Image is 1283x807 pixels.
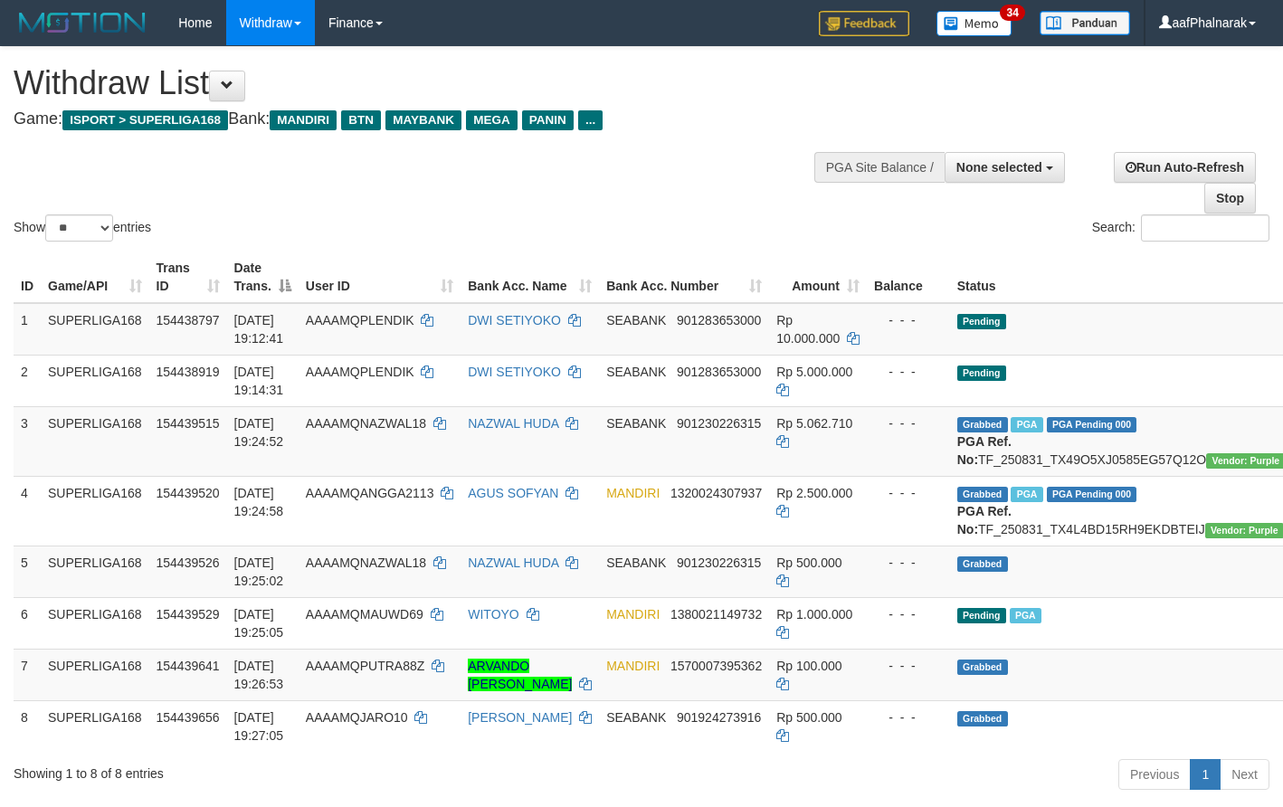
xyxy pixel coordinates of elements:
[957,366,1006,381] span: Pending
[776,313,840,346] span: Rp 10.000.000
[306,659,424,673] span: AAAAMQPUTRA88Z
[874,484,943,502] div: - - -
[1047,487,1137,502] span: PGA Pending
[1141,214,1269,242] input: Search:
[14,65,837,101] h1: Withdraw List
[522,110,574,130] span: PANIN
[234,555,284,588] span: [DATE] 19:25:02
[606,486,660,500] span: MANDIRI
[41,303,149,356] td: SUPERLIGA168
[14,355,41,406] td: 2
[874,708,943,726] div: - - -
[599,252,769,303] th: Bank Acc. Number: activate to sort column ascending
[468,313,561,328] a: DWI SETIYOKO
[945,152,1065,183] button: None selected
[14,303,41,356] td: 1
[306,365,414,379] span: AAAAMQPLENDIK
[41,252,149,303] th: Game/API: activate to sort column ascending
[461,252,599,303] th: Bank Acc. Name: activate to sort column ascending
[819,11,909,36] img: Feedback.jpg
[468,659,572,691] a: ARVANDO [PERSON_NAME]
[677,416,761,431] span: Copy 901230226315 to clipboard
[769,252,867,303] th: Amount: activate to sort column ascending
[157,365,220,379] span: 154438919
[606,607,660,622] span: MANDIRI
[957,556,1008,572] span: Grabbed
[776,555,841,570] span: Rp 500.000
[234,486,284,518] span: [DATE] 19:24:58
[41,649,149,700] td: SUPERLIGA168
[1114,152,1256,183] a: Run Auto-Refresh
[62,110,228,130] span: ISPORT > SUPERLIGA168
[306,555,426,570] span: AAAAMQNAZWAL18
[677,313,761,328] span: Copy 901283653000 to clipboard
[776,416,852,431] span: Rp 5.062.710
[1220,759,1269,790] a: Next
[1010,608,1041,623] span: Marked by aafsoycanthlai
[578,110,603,130] span: ...
[306,486,434,500] span: AAAAMQANGGA2113
[1118,759,1191,790] a: Previous
[157,313,220,328] span: 154438797
[468,710,572,725] a: [PERSON_NAME]
[606,416,666,431] span: SEABANK
[341,110,381,130] span: BTN
[776,365,852,379] span: Rp 5.000.000
[14,252,41,303] th: ID
[874,657,943,675] div: - - -
[776,710,841,725] span: Rp 500.000
[299,252,461,303] th: User ID: activate to sort column ascending
[14,700,41,752] td: 8
[776,486,852,500] span: Rp 2.500.000
[1092,214,1269,242] label: Search:
[670,486,762,500] span: Copy 1320024307937 to clipboard
[1204,183,1256,214] a: Stop
[14,214,151,242] label: Show entries
[957,504,1012,536] b: PGA Ref. No:
[385,110,461,130] span: MAYBANK
[41,406,149,476] td: SUPERLIGA168
[677,555,761,570] span: Copy 901230226315 to clipboard
[957,608,1006,623] span: Pending
[41,355,149,406] td: SUPERLIGA168
[157,416,220,431] span: 154439515
[957,711,1008,726] span: Grabbed
[956,160,1042,175] span: None selected
[957,314,1006,329] span: Pending
[867,252,950,303] th: Balance
[874,414,943,432] div: - - -
[466,110,518,130] span: MEGA
[606,555,666,570] span: SEABANK
[936,11,1012,36] img: Button%20Memo.svg
[1040,11,1130,35] img: panduan.png
[227,252,299,303] th: Date Trans.: activate to sort column descending
[606,313,666,328] span: SEABANK
[41,700,149,752] td: SUPERLIGA168
[234,365,284,397] span: [DATE] 19:14:31
[157,607,220,622] span: 154439529
[957,660,1008,675] span: Grabbed
[306,313,414,328] span: AAAAMQPLENDIK
[1190,759,1221,790] a: 1
[874,311,943,329] div: - - -
[41,597,149,649] td: SUPERLIGA168
[14,649,41,700] td: 7
[14,597,41,649] td: 6
[814,152,945,183] div: PGA Site Balance /
[41,476,149,546] td: SUPERLIGA168
[14,546,41,597] td: 5
[1011,487,1042,502] span: Marked by aafsoycanthlai
[874,363,943,381] div: - - -
[776,659,841,673] span: Rp 100.000
[234,313,284,346] span: [DATE] 19:12:41
[41,546,149,597] td: SUPERLIGA168
[677,710,761,725] span: Copy 901924273916 to clipboard
[157,659,220,673] span: 154439641
[45,214,113,242] select: Showentries
[234,416,284,449] span: [DATE] 19:24:52
[270,110,337,130] span: MANDIRI
[1011,417,1042,432] span: Marked by aafsengchandara
[776,607,852,622] span: Rp 1.000.000
[157,486,220,500] span: 154439520
[306,710,408,725] span: AAAAMQJARO10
